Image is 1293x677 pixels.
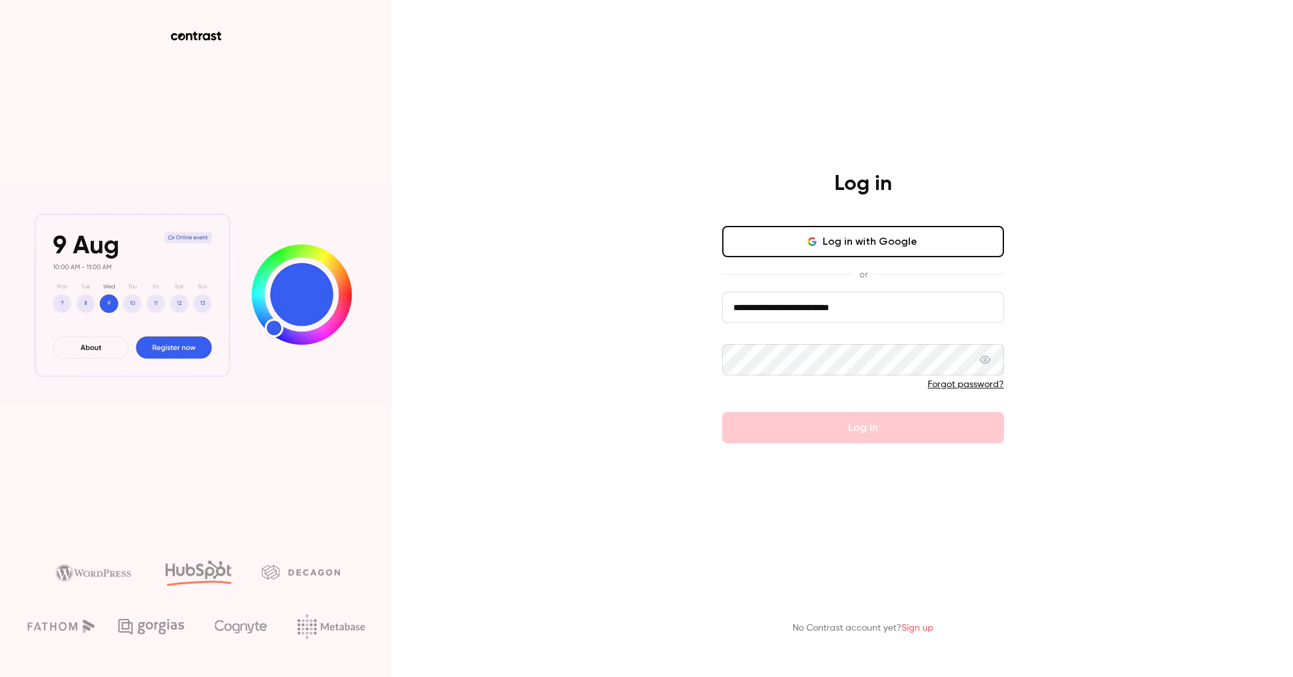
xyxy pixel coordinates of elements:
span: or [853,268,874,281]
p: No Contrast account yet? [793,622,934,635]
img: decagon [262,565,340,579]
a: Sign up [902,623,934,633]
h4: Log in [834,171,892,197]
button: Log in with Google [722,226,1004,257]
a: Forgot password? [928,380,1004,389]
